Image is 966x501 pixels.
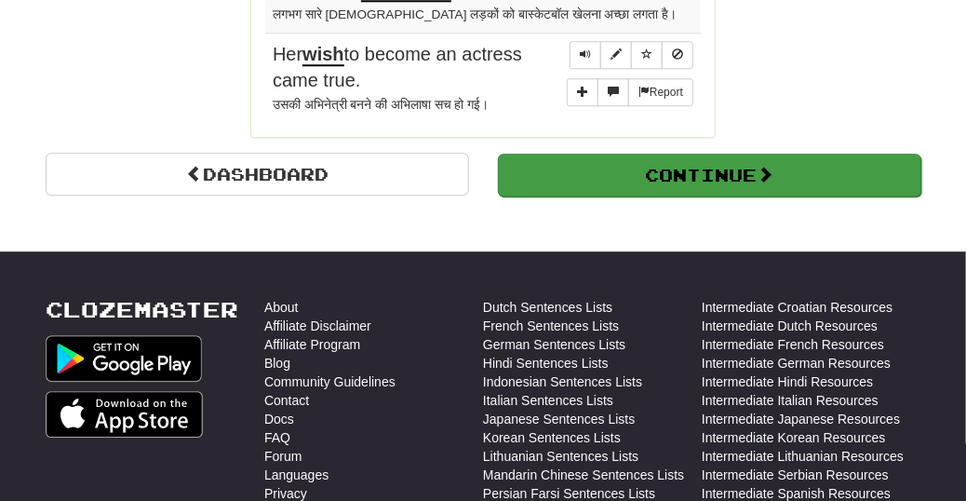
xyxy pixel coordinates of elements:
[264,410,294,428] a: Docs
[483,391,613,410] a: Italian Sentences Lists
[702,317,878,335] a: Intermediate Dutch Resources
[662,41,693,69] button: Toggle ignore
[600,41,632,69] button: Edit sentence
[483,298,612,317] a: Dutch Sentences Lists
[567,78,598,106] button: Add sentence to collection
[483,410,635,428] a: Japanese Sentences Lists
[483,447,638,466] a: Lithuanian Sentences Lists
[702,354,891,372] a: Intermediate German Resources
[46,153,469,196] a: Dashboard
[702,410,900,428] a: Intermediate Japanese Resources
[264,335,360,354] a: Affiliate Program
[702,298,892,317] a: Intermediate Croatian Resources
[302,44,343,66] u: wish
[567,78,693,106] div: More sentence controls
[264,391,309,410] a: Contact
[483,466,684,484] a: Mandarin Chinese Sentences Lists
[570,41,693,69] div: Sentence controls
[631,41,663,69] button: Toggle favorite
[273,98,489,112] small: उसकी अभिनेत्री बनने की अभिलाषा सच हो गई।
[483,317,619,335] a: French Sentences Lists
[498,154,921,196] button: Continue
[264,354,290,372] a: Blog
[483,354,609,372] a: Hindi Sentences Lists
[702,466,889,484] a: Intermediate Serbian Resources
[264,372,396,391] a: Community Guidelines
[702,391,879,410] a: Intermediate Italian Resources
[702,447,904,466] a: Intermediate Lithuanian Resources
[264,466,329,484] a: Languages
[483,335,625,354] a: German Sentences Lists
[264,428,290,447] a: FAQ
[702,372,873,391] a: Intermediate Hindi Resources
[264,317,371,335] a: Affiliate Disclaimer
[273,7,677,21] small: लगभग सारे [DEMOGRAPHIC_DATA] लड़कों को बास्केटबॉल खेलना अच्छा लगता है।
[46,391,203,438] img: Get it on App Store
[570,41,601,69] button: Play sentence audio
[264,298,299,317] a: About
[273,44,522,91] span: Her to become an actress came true.
[264,447,302,466] a: Forum
[628,78,693,106] button: Report
[702,335,884,354] a: Intermediate French Resources
[483,372,642,391] a: Indonesian Sentences Lists
[46,335,202,382] img: Get it on Google Play
[702,428,886,447] a: Intermediate Korean Resources
[483,428,621,447] a: Korean Sentences Lists
[46,298,238,321] a: Clozemaster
